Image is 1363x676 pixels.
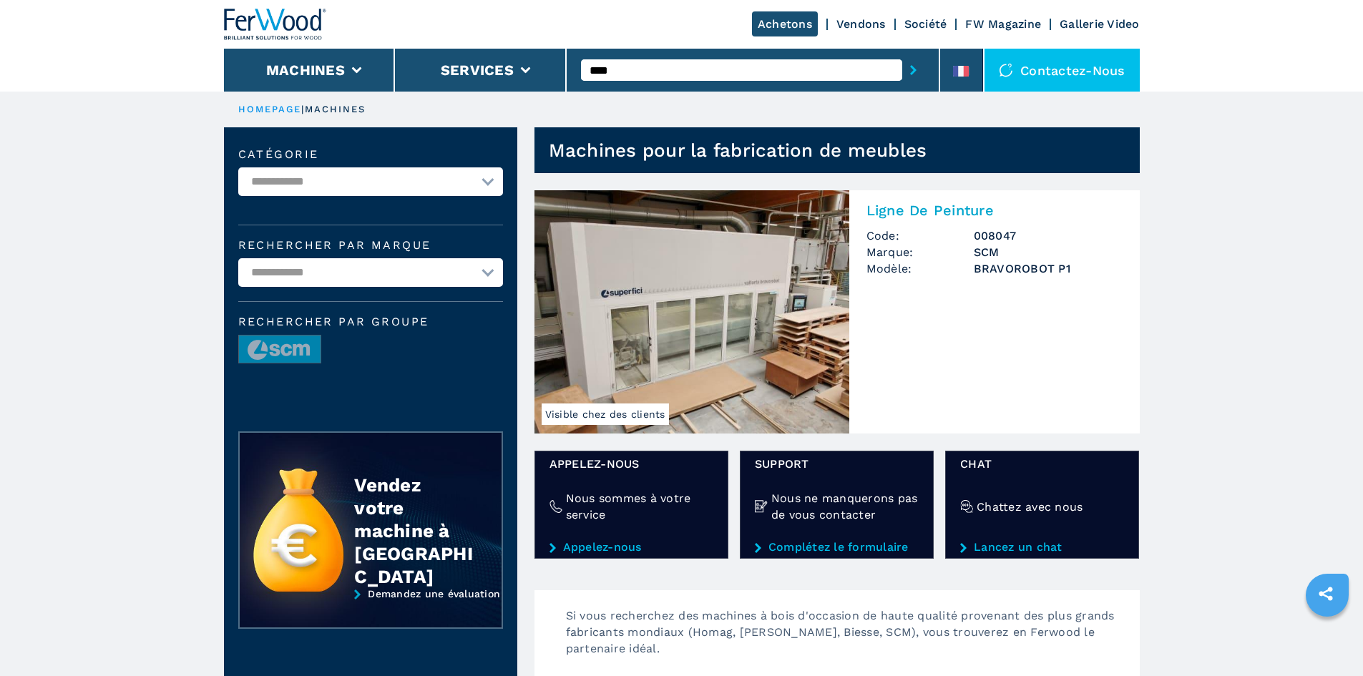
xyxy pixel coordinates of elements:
span: Rechercher par groupe [238,316,503,328]
a: HOMEPAGE [238,104,302,114]
a: Lancez un chat [960,541,1124,554]
h2: Ligne De Peinture [866,202,1123,219]
img: Nous sommes à votre service [549,500,562,513]
img: image [239,335,321,364]
a: FW Magazine [965,17,1041,31]
span: Visible chez des clients [542,403,669,425]
span: Support [755,456,919,472]
label: Rechercher par marque [238,240,503,251]
h4: Nous sommes à votre service [566,490,713,523]
span: Modèle: [866,260,974,277]
h3: 008047 [974,227,1123,244]
span: Chat [960,456,1124,472]
h3: BRAVOROBOT P1 [974,260,1123,277]
img: Ferwood [224,9,327,40]
div: Contactez-nous [985,49,1140,92]
iframe: Chat [1302,612,1352,665]
h4: Chattez avec nous [977,499,1083,515]
a: Gallerie Video [1060,17,1140,31]
span: Marque: [866,244,974,260]
span: | [301,104,304,114]
a: Vendons [836,17,886,31]
span: Code: [866,227,974,244]
button: Services [441,62,514,79]
p: machines [305,103,366,116]
h1: Machines pour la fabrication de meubles [549,139,927,162]
img: Nous ne manquerons pas de vous contacter [755,500,768,513]
div: Vendez votre machine à [GEOGRAPHIC_DATA] [354,474,473,588]
a: Complétez le formulaire [755,541,919,554]
button: submit-button [902,54,924,87]
a: Appelez-nous [549,541,713,554]
a: Demandez une évaluation [238,588,503,640]
p: Si vous recherchez des machines à bois d'occasion de haute qualité provenant des plus grands fabr... [552,607,1140,671]
img: Contactez-nous [999,63,1013,77]
h3: SCM [974,244,1123,260]
img: Chattez avec nous [960,500,973,513]
img: Ligne De Peinture SCM BRAVOROBOT P1 [534,190,849,433]
a: Société [904,17,947,31]
label: catégorie [238,149,503,160]
a: Achetons [752,11,818,36]
h4: Nous ne manquerons pas de vous contacter [771,490,919,523]
a: sharethis [1308,576,1344,612]
button: Machines [266,62,345,79]
span: Appelez-nous [549,456,713,472]
a: Ligne De Peinture SCM BRAVOROBOT P1Visible chez des clientsLigne De PeintureCode:008047Marque:SCM... [534,190,1140,433]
